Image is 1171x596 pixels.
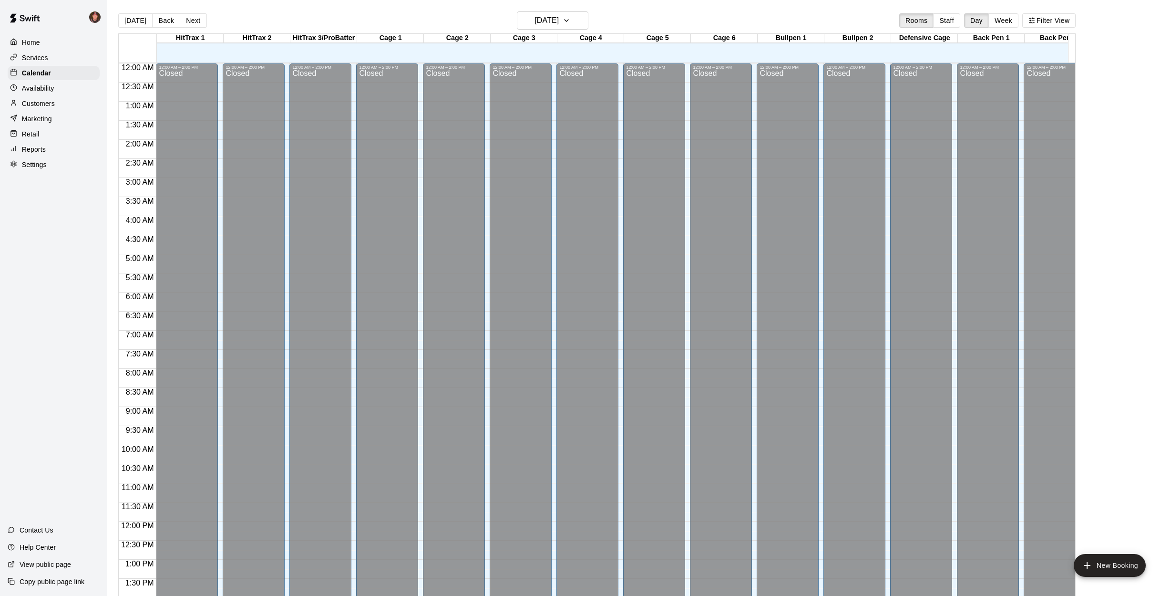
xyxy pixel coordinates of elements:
button: Filter View [1022,13,1076,28]
button: Staff [933,13,960,28]
a: Reports [8,142,100,157]
p: Settings [22,160,47,169]
div: 12:00 AM – 2:00 PM [359,65,415,70]
div: 12:00 AM – 2:00 PM [493,65,549,70]
span: 4:30 AM [123,235,156,243]
div: 12:00 AM – 2:00 PM [826,65,883,70]
span: 9:30 AM [123,426,156,434]
span: 1:30 PM [123,579,156,587]
span: 2:00 AM [123,140,156,148]
span: 11:00 AM [119,483,156,491]
a: Settings [8,157,100,172]
a: Availability [8,81,100,95]
span: 7:30 AM [123,350,156,358]
span: 5:00 AM [123,254,156,262]
span: 2:30 AM [123,159,156,167]
div: Mike Skogen [87,8,107,27]
span: 12:30 AM [119,83,156,91]
div: Bullpen 1 [758,34,824,43]
div: Cage 3 [491,34,557,43]
div: 12:00 AM – 2:00 PM [893,65,949,70]
div: HitTrax 2 [224,34,290,43]
a: Marketing [8,112,100,126]
p: Copy public page link [20,577,84,586]
a: Services [8,51,100,65]
span: 3:30 AM [123,197,156,205]
button: Next [180,13,206,28]
button: add [1074,554,1146,577]
span: 8:00 AM [123,369,156,377]
div: 12:00 AM – 2:00 PM [226,65,282,70]
div: 12:00 AM – 2:00 PM [693,65,749,70]
a: Home [8,35,100,50]
span: 6:00 AM [123,293,156,301]
div: 12:00 AM – 2:00 PM [960,65,1016,70]
div: HitTrax 3/ProBatter [290,34,357,43]
p: Contact Us [20,525,53,535]
span: 12:30 PM [119,541,156,549]
div: 12:00 AM – 2:00 PM [426,65,482,70]
span: 10:30 AM [119,464,156,472]
p: Availability [22,84,54,93]
div: 12:00 AM – 2:00 PM [760,65,816,70]
span: 1:00 AM [123,102,156,110]
span: 12:00 AM [119,63,156,72]
div: Cage 5 [624,34,691,43]
span: 12:00 PM [119,522,156,530]
div: Defensive Cage [891,34,958,43]
div: 12:00 AM – 2:00 PM [292,65,349,70]
span: 7:00 AM [123,331,156,339]
p: Home [22,38,40,47]
div: 12:00 AM – 2:00 PM [159,65,215,70]
p: View public page [20,560,71,569]
span: 10:00 AM [119,445,156,453]
p: Customers [22,99,55,108]
div: Back Pen 2 [1025,34,1091,43]
span: 3:00 AM [123,178,156,186]
span: 1:30 AM [123,121,156,129]
span: 11:30 AM [119,502,156,511]
span: 6:30 AM [123,312,156,320]
span: 8:30 AM [123,388,156,396]
div: Cage 4 [557,34,624,43]
button: Rooms [899,13,934,28]
span: 4:00 AM [123,216,156,224]
div: Back Pen 1 [958,34,1025,43]
a: Customers [8,96,100,111]
button: Back [152,13,180,28]
p: Retail [22,129,40,139]
p: Help Center [20,543,56,552]
button: [DATE] [517,11,588,30]
div: Cage 2 [424,34,491,43]
div: Cage 1 [357,34,424,43]
button: Day [964,13,989,28]
div: HitTrax 1 [157,34,224,43]
button: Week [988,13,1018,28]
div: Bullpen 2 [824,34,891,43]
h6: [DATE] [534,14,559,27]
span: 5:30 AM [123,273,156,282]
button: [DATE] [118,13,153,28]
a: Calendar [8,66,100,80]
p: Marketing [22,114,52,124]
div: 12:00 AM – 2:00 PM [559,65,616,70]
img: Mike Skogen [89,11,101,23]
p: Calendar [22,68,51,78]
span: 9:00 AM [123,407,156,415]
div: 12:00 AM – 2:00 PM [1027,65,1083,70]
a: Retail [8,127,100,141]
p: Reports [22,145,46,154]
div: Cage 6 [691,34,758,43]
div: 12:00 AM – 2:00 PM [626,65,682,70]
p: Services [22,53,48,63]
span: 1:00 PM [123,560,156,568]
